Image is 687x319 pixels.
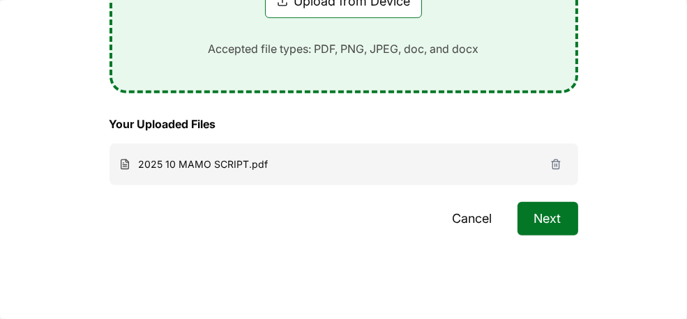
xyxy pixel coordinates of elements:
h3: Your Uploaded Files [110,116,578,132]
p: Accepted file types: PDF, PNG, JPEG, doc, and docx [186,40,501,57]
button: Next [518,202,578,235]
span: 2025 10 MAMO SCRIPT.pdf [139,157,269,171]
button: Cancel [436,202,509,235]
